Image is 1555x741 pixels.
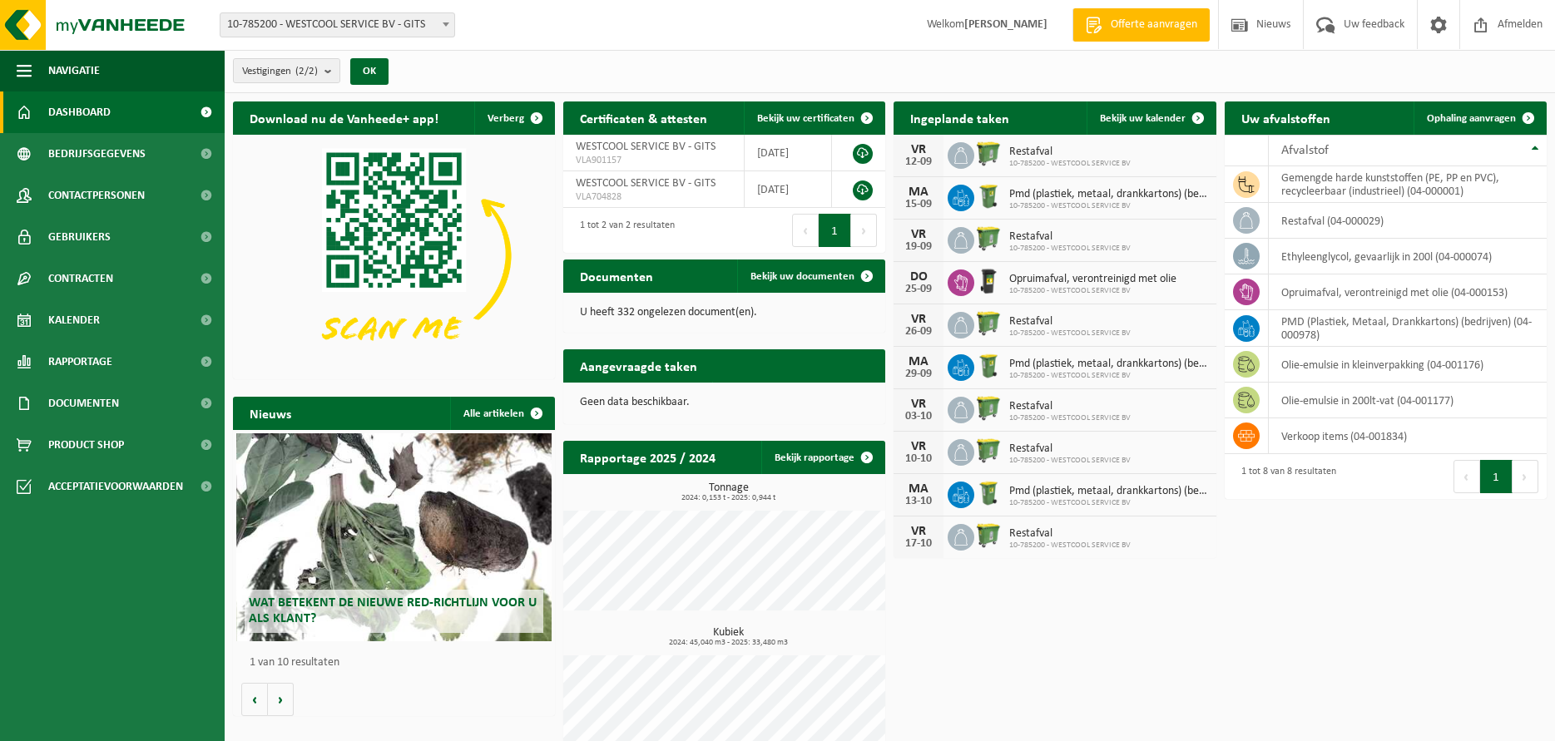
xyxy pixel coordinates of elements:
[974,479,1003,507] img: WB-0240-HPE-GN-50
[902,411,935,422] div: 03-10
[902,143,935,156] div: VR
[48,299,100,341] span: Kalender
[974,437,1003,465] img: WB-0770-HPE-GN-50
[48,133,146,175] span: Bedrijfsgegevens
[1009,413,1131,423] span: 10-785200 - WESTCOOL SERVICE BV
[902,185,935,199] div: MA
[902,326,935,338] div: 26-09
[563,441,732,473] h2: Rapportage 2025 / 2024
[1009,273,1176,286] span: Opruimafval, verontreinigd met olie
[580,397,869,408] p: Geen data beschikbaar.
[563,259,670,292] h2: Documenten
[48,383,119,424] span: Documenten
[1427,113,1516,124] span: Ophaling aanvragen
[745,135,832,171] td: [DATE]
[48,258,113,299] span: Contracten
[1453,460,1480,493] button: Previous
[1009,371,1207,381] span: 10-785200 - WESTCOOL SERVICE BV
[974,225,1003,253] img: WB-0770-HPE-GN-50
[1009,230,1131,244] span: Restafval
[902,496,935,507] div: 13-10
[48,50,100,91] span: Navigatie
[902,313,935,326] div: VR
[242,59,318,84] span: Vestigingen
[757,113,854,124] span: Bekijk uw certificaten
[1009,286,1176,296] span: 10-785200 - WESTCOOL SERVICE BV
[572,482,885,502] h3: Tonnage
[576,154,731,167] span: VLA901157
[1100,113,1186,124] span: Bekijk uw kalender
[974,140,1003,168] img: WB-0770-HPE-GN-50
[902,355,935,368] div: MA
[1009,201,1207,211] span: 10-785200 - WESTCOOL SERVICE BV
[220,13,454,37] span: 10-785200 - WESTCOOL SERVICE BV - GITS
[572,627,885,647] h3: Kubiek
[474,101,553,135] button: Verberg
[268,683,294,716] button: Volgende
[1269,274,1547,310] td: opruimafval, verontreinigd met olie (04-000153)
[1281,144,1329,157] span: Afvalstof
[48,175,145,216] span: Contactpersonen
[974,394,1003,422] img: WB-0770-HPE-GN-50
[1513,460,1538,493] button: Next
[1480,460,1513,493] button: 1
[902,270,935,284] div: DO
[902,199,935,210] div: 15-09
[233,101,455,134] h2: Download nu de Vanheede+ app!
[792,214,819,247] button: Previous
[819,214,851,247] button: 1
[902,241,935,253] div: 19-09
[1087,101,1215,135] a: Bekijk uw kalender
[1269,347,1547,383] td: olie-emulsie in kleinverpakking (04-001176)
[576,190,731,204] span: VLA704828
[1009,188,1207,201] span: Pmd (plastiek, metaal, drankkartons) (bedrijven)
[1009,442,1131,456] span: Restafval
[902,440,935,453] div: VR
[902,538,935,550] div: 17-10
[974,352,1003,380] img: WB-0240-HPE-GN-50
[249,596,537,625] span: Wat betekent de nieuwe RED-richtlijn voor u als klant?
[745,171,832,208] td: [DATE]
[1269,383,1547,418] td: olie-emulsie in 200lt-vat (04-001177)
[902,368,935,380] div: 29-09
[450,397,553,430] a: Alle artikelen
[902,482,935,496] div: MA
[48,216,111,258] span: Gebruikers
[563,101,724,134] h2: Certificaten & attesten
[902,453,935,465] div: 10-10
[576,177,716,190] span: WESTCOOL SERVICE BV - GITS
[1225,101,1347,134] h2: Uw afvalstoffen
[220,12,455,37] span: 10-785200 - WESTCOOL SERVICE BV - GITS
[563,349,714,382] h2: Aangevraagde taken
[902,156,935,168] div: 12-09
[902,284,935,295] div: 25-09
[761,441,884,474] a: Bekijk rapportage
[894,101,1026,134] h2: Ingeplande taken
[902,398,935,411] div: VR
[1269,239,1547,274] td: ethyleenglycol, gevaarlijk in 200l (04-000074)
[488,113,524,124] span: Verberg
[974,182,1003,210] img: WB-0240-HPE-GN-50
[1414,101,1545,135] a: Ophaling aanvragen
[1009,541,1131,551] span: 10-785200 - WESTCOOL SERVICE BV
[576,141,716,153] span: WESTCOOL SERVICE BV - GITS
[1269,418,1547,454] td: verkoop items (04-001834)
[902,525,935,538] div: VR
[902,228,935,241] div: VR
[964,18,1047,31] strong: [PERSON_NAME]
[974,521,1003,550] img: WB-0770-HPE-GN-50
[1009,456,1131,466] span: 10-785200 - WESTCOOL SERVICE BV
[744,101,884,135] a: Bekijk uw certificaten
[974,267,1003,295] img: WB-0240-HPE-BK-01
[233,397,308,429] h2: Nieuws
[295,66,318,77] count: (2/2)
[1009,146,1131,159] span: Restafval
[1009,159,1131,169] span: 10-785200 - WESTCOOL SERVICE BV
[48,424,124,466] span: Product Shop
[1269,203,1547,239] td: restafval (04-000029)
[750,271,854,282] span: Bekijk uw documenten
[572,639,885,647] span: 2024: 45,040 m3 - 2025: 33,480 m3
[1009,244,1131,254] span: 10-785200 - WESTCOOL SERVICE BV
[241,683,268,716] button: Vorige
[48,91,111,133] span: Dashboard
